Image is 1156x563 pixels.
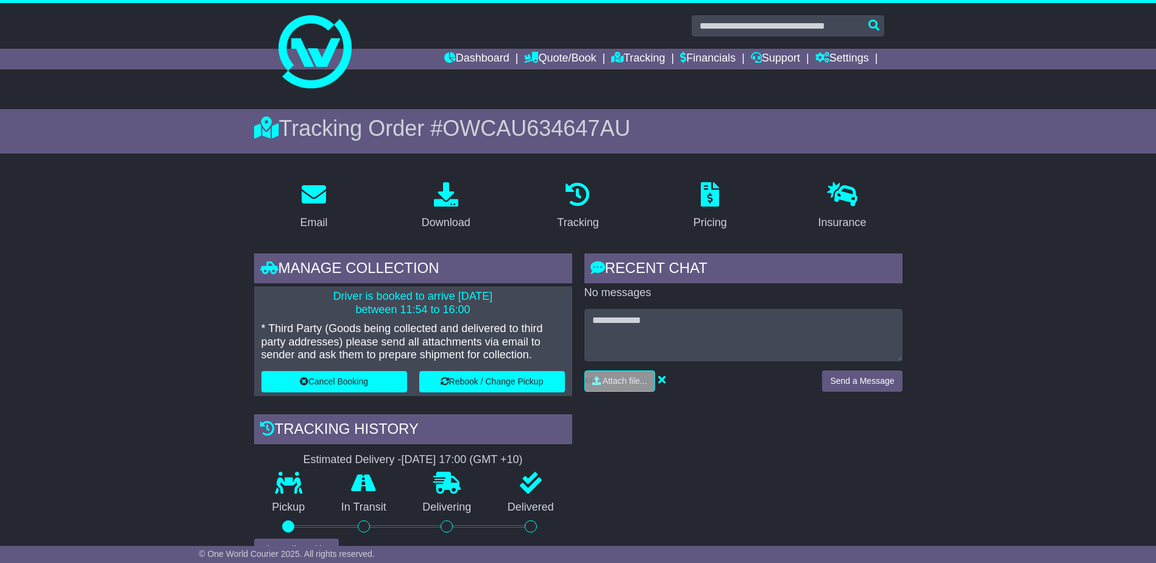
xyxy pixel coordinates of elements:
[524,49,596,69] a: Quote/Book
[261,371,407,392] button: Cancel Booking
[254,253,572,286] div: Manage collection
[584,253,902,286] div: RECENT CHAT
[584,286,902,300] p: No messages
[686,178,735,235] a: Pricing
[557,214,598,231] div: Tracking
[549,178,606,235] a: Tracking
[693,214,727,231] div: Pricing
[442,116,630,141] span: OWCAU634647AU
[422,214,470,231] div: Download
[822,370,902,392] button: Send a Message
[254,453,572,467] div: Estimated Delivery -
[261,322,565,362] p: * Third Party (Goods being collected and delivered to third party addresses) please send all atta...
[261,290,565,316] p: Driver is booked to arrive [DATE] between 11:54 to 16:00
[254,115,902,141] div: Tracking Order #
[414,178,478,235] a: Download
[611,49,665,69] a: Tracking
[419,371,565,392] button: Rebook / Change Pickup
[402,453,523,467] div: [DATE] 17:00 (GMT +10)
[323,501,405,514] p: In Transit
[254,539,339,560] button: View Full Tracking
[815,49,869,69] a: Settings
[300,214,327,231] div: Email
[254,501,324,514] p: Pickup
[254,414,572,447] div: Tracking history
[292,178,335,235] a: Email
[751,49,800,69] a: Support
[489,501,572,514] p: Delivered
[810,178,874,235] a: Insurance
[680,49,736,69] a: Financials
[199,549,375,559] span: © One World Courier 2025. All rights reserved.
[818,214,867,231] div: Insurance
[405,501,490,514] p: Delivering
[444,49,509,69] a: Dashboard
